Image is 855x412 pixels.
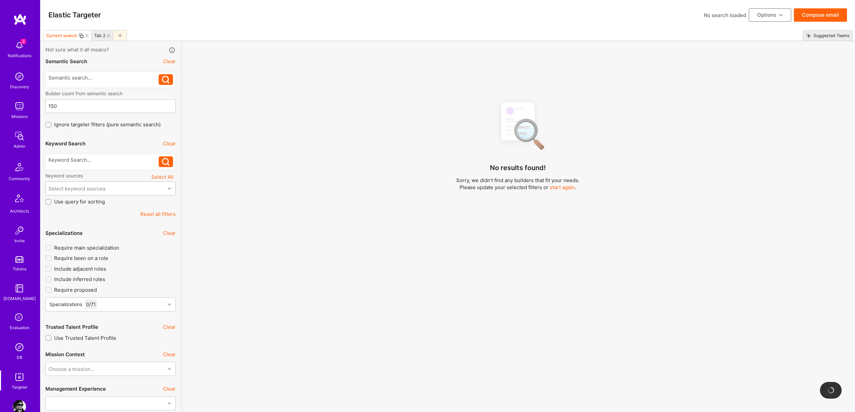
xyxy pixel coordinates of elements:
[54,244,119,251] span: Require main specialization
[45,172,83,179] label: Keyword sources
[54,334,116,341] span: Use Trusted Talent Profile
[11,191,27,208] img: Architects
[8,52,31,59] div: Notifications
[45,323,98,330] div: Trusted Talent Profile
[13,129,26,143] img: admin teamwork
[45,46,109,54] span: Not sure what it all means?
[163,323,176,330] button: Clear
[456,177,579,184] p: Sorry, we didn't find any builders that fit your needs.
[3,295,36,302] div: [DOMAIN_NAME]
[49,301,82,308] div: Specializations
[54,276,105,283] span: Include inferred roles
[704,12,746,19] div: No search loaded
[13,39,26,52] img: bell
[149,172,176,181] button: Select All
[15,256,23,263] img: tokens
[45,385,106,392] div: Management Experience
[13,370,26,384] img: Skill Targeter
[163,385,176,392] button: Clear
[10,208,29,215] div: Architects
[168,303,171,306] i: icon Chevron
[779,13,783,17] i: icon ArrowDownBlack
[54,121,161,128] span: Ignore targeter filters (pure semantic search)
[13,282,26,295] img: guide book
[749,8,791,22] button: Options
[54,265,106,272] span: Include adjacent roles
[163,351,176,358] button: Clear
[13,100,26,113] img: teamwork
[13,265,26,272] div: Tokens
[48,11,101,19] h3: Elastic Targeter
[17,354,22,361] div: DB
[45,351,85,358] div: Mission Context
[11,113,28,120] div: Missions
[85,34,89,37] i: icon Close
[10,324,29,331] div: Evaluation
[806,33,811,38] i: icon SuggestedTeamsInactive
[13,224,26,237] img: Invite
[162,158,170,166] i: icon Search
[168,367,171,371] i: icon Chevron
[827,386,835,394] img: loading
[14,143,25,150] div: Admin
[9,175,30,182] div: Community
[162,76,170,84] i: icon Search
[13,340,26,354] img: Admin Search
[12,384,27,391] div: Targeter
[54,286,97,293] span: Require proposed
[46,33,77,38] div: Current search
[168,46,176,54] i: icon Info
[45,58,87,65] div: Semantic Search
[168,187,171,190] i: icon Chevron
[107,34,110,37] i: icon Close
[456,184,579,191] p: Please update your selected filters or .
[140,211,176,218] button: Reset all filters
[163,230,176,237] button: Clear
[94,33,106,38] div: Tab 2
[13,311,26,324] i: icon SelectionTeam
[45,230,82,237] div: Specializations
[13,13,27,25] img: logo
[550,184,575,191] button: start again
[45,140,85,147] div: Keyword Search
[163,140,176,147] button: Clear
[48,365,95,372] div: Choose a mission...
[11,159,27,175] img: Community
[794,8,847,22] button: Compose email
[118,34,122,37] i: icon Plus
[490,96,546,155] img: No Results
[85,299,97,309] div: 0 / 71
[78,33,84,38] i: icon Copy
[163,58,176,65] button: Clear
[21,39,26,44] span: 2
[168,402,171,405] i: icon Chevron
[13,70,26,83] img: discovery
[54,255,108,262] span: Require been on a role
[490,164,546,172] h4: No results found!
[45,90,176,97] label: Builder count from semantic search
[54,198,105,205] span: Use query for sorting
[811,31,850,40] div: Suggested Teams
[10,83,29,90] div: Discovery
[48,185,106,192] div: Select keyword sources
[14,237,25,244] div: Invite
